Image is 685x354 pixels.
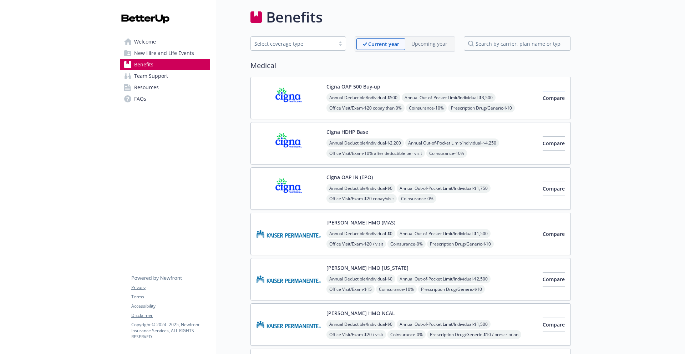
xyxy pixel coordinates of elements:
[543,182,565,196] button: Compare
[326,229,395,238] span: Annual Deductible/Individual - $0
[131,284,210,291] a: Privacy
[131,312,210,319] a: Disclaimer
[326,173,373,181] button: Cigna OAP IN (EPO)
[326,264,409,272] button: [PERSON_NAME] HMO [US_STATE]
[543,227,565,241] button: Compare
[543,136,565,151] button: Compare
[134,59,153,70] span: Benefits
[464,36,571,51] input: search by carrier, plan name or type
[543,231,565,237] span: Compare
[426,149,467,158] span: Coinsurance - 10%
[402,93,496,102] span: Annual Out-of-Pocket Limit/Individual - $3,500
[405,38,453,50] span: Upcoming year
[120,93,210,105] a: FAQs
[134,36,156,47] span: Welcome
[326,239,386,248] span: Office Visit/Exam - $20 / visit
[405,138,499,147] span: Annual Out-of-Pocket Limit/Individual - $4,250
[326,219,395,226] button: [PERSON_NAME] HMO (MAS)
[543,276,565,283] span: Compare
[134,82,159,93] span: Resources
[131,294,210,300] a: Terms
[131,322,210,340] p: Copyright © 2024 - 2025 , Newfront Insurance Services, ALL RIGHTS RESERVED
[134,93,146,105] span: FAQs
[448,103,515,112] span: Prescription Drug/Generic - $10
[543,321,565,328] span: Compare
[387,239,426,248] span: Coinsurance - 0%
[406,103,447,112] span: Coinsurance - 10%
[397,184,491,193] span: Annual Out-of-Pocket Limit/Individual - $1,750
[397,274,491,283] span: Annual Out-of-Pocket Limit/Individual - $2,500
[250,60,571,71] h2: Medical
[266,6,323,28] h1: Benefits
[543,91,565,105] button: Compare
[326,274,395,283] span: Annual Deductible/Individual - $0
[326,93,400,102] span: Annual Deductible/Individual - $500
[418,285,485,294] span: Prescription Drug/Generic - $10
[257,173,321,204] img: CIGNA carrier logo
[326,194,397,203] span: Office Visit/Exam - $20 copay/visit
[134,47,194,59] span: New Hire and Life Events
[543,95,565,101] span: Compare
[326,103,405,112] span: Office Visit/Exam - $20 copay then 0%
[543,185,565,192] span: Compare
[257,264,321,294] img: Kaiser Permanente of Hawaii carrier logo
[257,219,321,249] img: Kaiser Permanente Insurance Company carrier logo
[326,83,380,90] button: Cigna OAP 500 Buy-up
[254,40,331,47] div: Select coverage type
[543,140,565,147] span: Compare
[326,149,425,158] span: Office Visit/Exam - 10% after deductible per visit
[543,318,565,332] button: Compare
[427,330,521,339] span: Prescription Drug/Generic - $10 / prescription
[368,40,399,48] p: Current year
[427,239,494,248] span: Prescription Drug/Generic - $10
[134,70,168,82] span: Team Support
[120,70,210,82] a: Team Support
[326,128,368,136] button: Cigna HDHP Base
[411,40,447,47] p: Upcoming year
[326,285,375,294] span: Office Visit/Exam - $15
[120,82,210,93] a: Resources
[131,303,210,309] a: Accessibility
[257,83,321,113] img: CIGNA carrier logo
[326,320,395,329] span: Annual Deductible/Individual - $0
[326,309,395,317] button: [PERSON_NAME] HMO NCAL
[398,194,436,203] span: Coinsurance - 0%
[257,128,321,158] img: CIGNA carrier logo
[397,320,491,329] span: Annual Out-of-Pocket Limit/Individual - $1,500
[326,330,386,339] span: Office Visit/Exam - $20 / visit
[543,272,565,287] button: Compare
[376,285,417,294] span: Coinsurance - 10%
[120,59,210,70] a: Benefits
[120,36,210,47] a: Welcome
[397,229,491,238] span: Annual Out-of-Pocket Limit/Individual - $1,500
[326,184,395,193] span: Annual Deductible/Individual - $0
[387,330,426,339] span: Coinsurance - 0%
[257,309,321,340] img: Kaiser Permanente Insurance Company carrier logo
[120,47,210,59] a: New Hire and Life Events
[326,138,404,147] span: Annual Deductible/Individual - $2,200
